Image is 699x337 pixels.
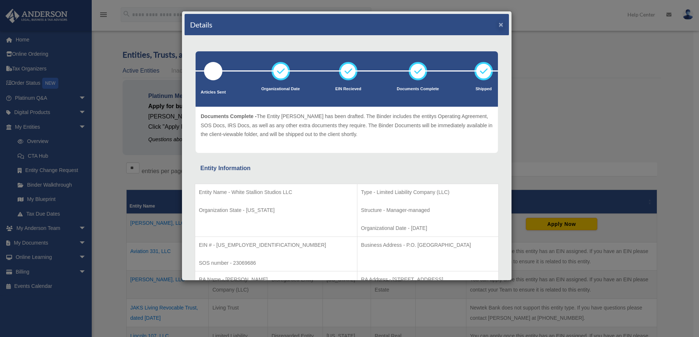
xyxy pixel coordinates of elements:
p: Business Address - P.O. [GEOGRAPHIC_DATA] [361,241,495,250]
div: Entity Information [200,163,493,173]
p: Organizational Date [261,85,300,93]
p: Articles Sent [201,89,226,96]
p: Documents Complete [397,85,439,93]
span: Documents Complete - [201,113,256,119]
p: Organization State - [US_STATE] [199,206,353,215]
button: × [499,21,503,28]
p: EIN # - [US_EMPLOYER_IDENTIFICATION_NUMBER] [199,241,353,250]
p: The Entity [PERSON_NAME] has been drafted. The Binder includes the entitys Operating Agreement, S... [201,112,493,139]
p: Entity Name - White Stallion Studios LLC [199,188,353,197]
p: Shipped [474,85,493,93]
p: Type - Limited Liability Company (LLC) [361,188,495,197]
p: Structure - Manager-managed [361,206,495,215]
p: RA Name - [PERSON_NAME] [199,275,353,284]
p: Organizational Date - [DATE] [361,224,495,233]
p: RA Address - [STREET_ADDRESS] [361,275,495,284]
h4: Details [190,19,212,30]
p: EIN Recieved [335,85,361,93]
p: SOS number - 23069686 [199,259,353,268]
